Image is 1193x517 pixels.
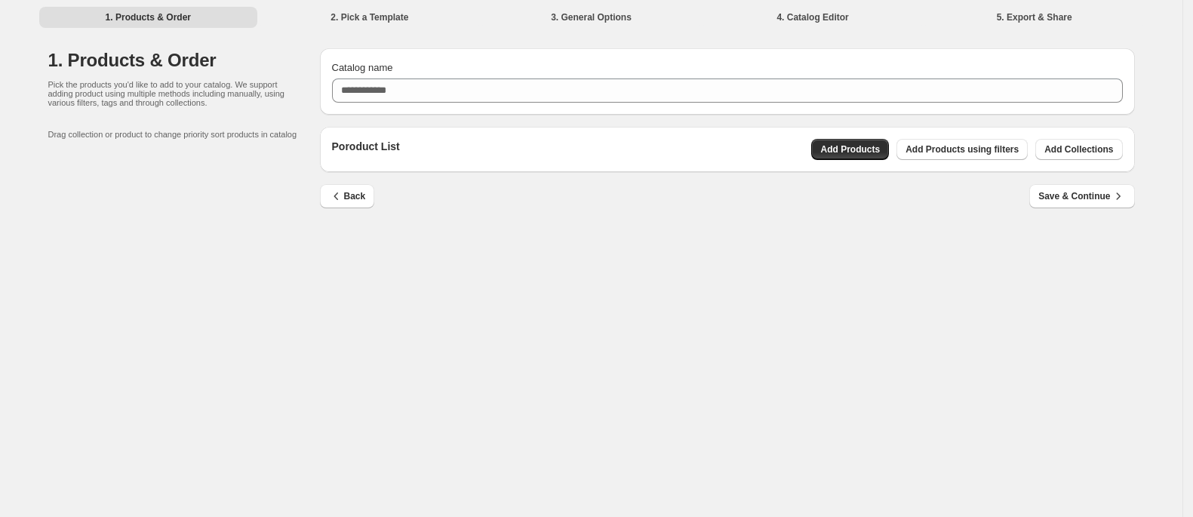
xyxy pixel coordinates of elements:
[906,143,1019,155] span: Add Products using filters
[48,80,290,107] p: Pick the products you'd like to add to your catalog. We support adding product using multiple met...
[811,139,889,160] button: Add Products
[332,139,400,160] p: Poroduct List
[1029,184,1134,208] button: Save & Continue
[48,130,320,139] p: Drag collection or product to change priority sort products in catalog
[332,62,393,73] span: Catalog name
[320,184,375,208] button: Back
[48,48,320,72] h1: 1. Products & Order
[820,143,880,155] span: Add Products
[1044,143,1113,155] span: Add Collections
[1038,189,1125,204] span: Save & Continue
[329,189,366,204] span: Back
[1035,139,1122,160] button: Add Collections
[896,139,1028,160] button: Add Products using filters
